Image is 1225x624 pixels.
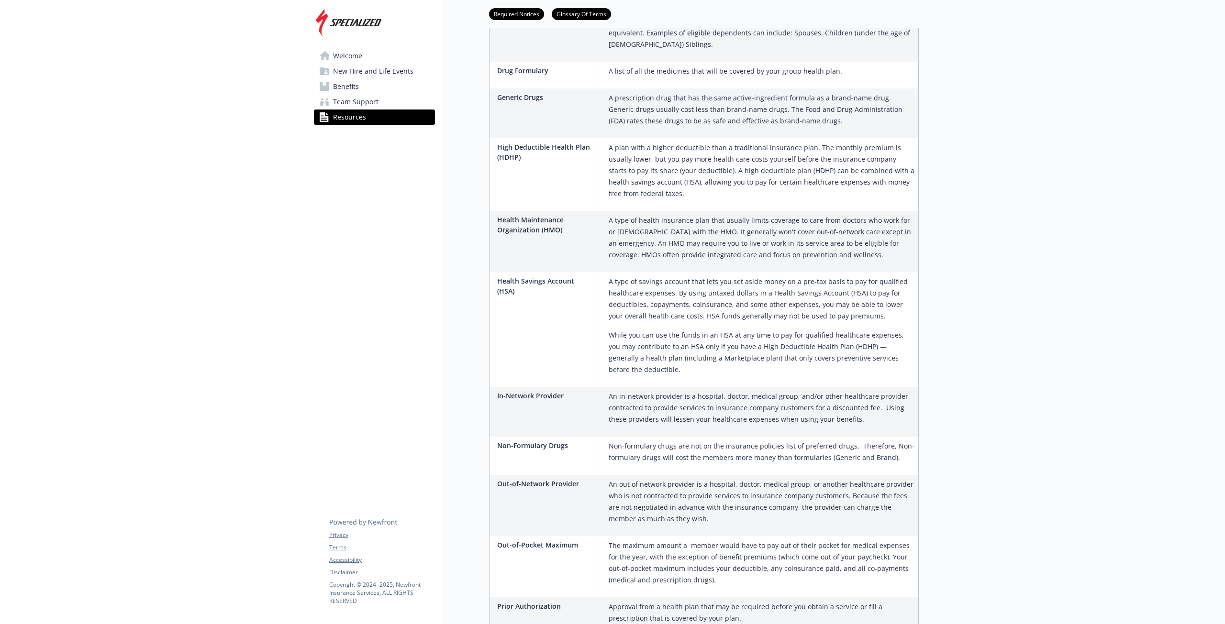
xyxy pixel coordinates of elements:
[314,94,435,109] a: Team Support
[314,64,435,79] a: New Hire and Life Events
[314,109,435,125] a: Resources
[609,391,914,425] p: An in-network provider is a hospital, doctor, medical group, and/or other healthcare provider con...
[609,142,914,199] p: A plan with a higher deductible than a traditional insurance plan. The monthly premium is usually...
[329,580,434,605] p: Copyright © 2024 - 2025 , Newfront Insurance Services, ALL RIGHTS RESERVED
[329,531,434,539] a: Privacy
[609,276,914,322] p: A type of savings account that lets you set aside money on a pre-tax basis to pay for qualified h...
[552,9,611,18] a: Glossary Of Terms
[314,48,435,64] a: Welcome
[333,109,366,125] span: Resources
[329,556,434,564] a: Accessibility
[329,543,434,552] a: Terms
[609,479,914,525] p: An out of network provider is a hospital, doctor, medical group, or another healthcare provider w...
[609,440,914,463] p: Non-formulary drugs are not on the insurance policies list of preferred drugs. Therefore, Non-for...
[497,601,593,611] p: Prior Authorization
[497,142,593,162] p: High Deductible Health Plan (HDHP)
[333,64,413,79] span: New Hire and Life Events
[609,601,914,624] p: Approval from a health plan that may be required before you obtain a service or fill a prescripti...
[497,66,593,76] p: Drug Formulary
[497,479,593,489] p: Out-of-Network Provider
[609,329,914,375] p: While you can use the funds in an HSA at any time to pay for qualified healthcare expenses, you m...
[333,48,362,64] span: Welcome
[609,540,914,586] p: The maximum amount a member would have to pay out of their pocket for medical expenses for the ye...
[489,9,544,18] a: Required Notices
[314,79,435,94] a: Benefits
[609,66,842,77] p: A list of all the medicines that will be covered by your group health plan.
[497,215,593,235] p: Health Maintenance Organization (HMO)
[333,79,359,94] span: Benefits
[497,276,593,296] p: Health Savings Account (HSA)
[609,215,914,261] p: A type of health insurance plan that usually limits coverage to care from doctors who work for or...
[497,92,593,102] p: Generic Drugs
[497,440,593,450] p: Non-Formulary Drugs
[333,94,379,109] span: Team Support
[329,568,434,577] a: Disclaimer
[497,391,593,401] p: In-Network Provider
[497,540,593,550] p: Out-of-Pocket Maximum
[609,92,914,127] p: A prescription drug that has the same active-ingredient formula as a brand-name drug. Generic dru...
